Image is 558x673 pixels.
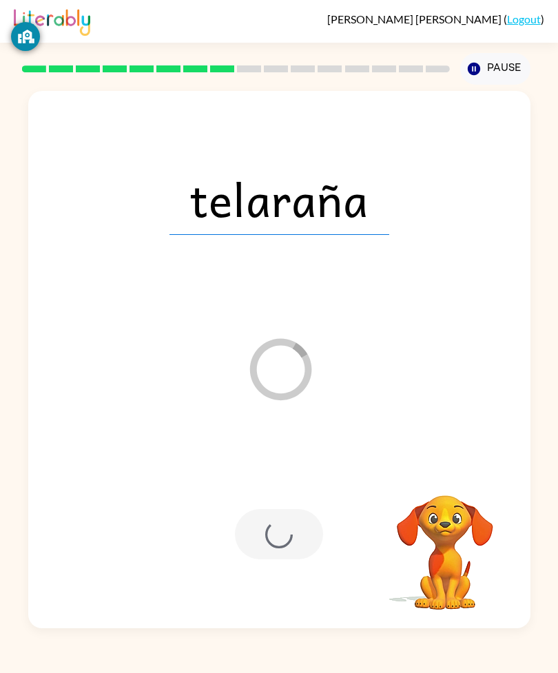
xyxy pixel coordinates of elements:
div: ( ) [327,12,544,25]
img: Literably [14,6,90,36]
a: Logout [507,12,541,25]
span: [PERSON_NAME] [PERSON_NAME] [327,12,504,25]
video: Your browser must support playing .mp4 files to use Literably. Please try using another browser. [376,474,514,612]
button: Pause [460,53,530,85]
button: GoGuardian Privacy Information [11,22,40,51]
span: telaraña [169,163,389,235]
